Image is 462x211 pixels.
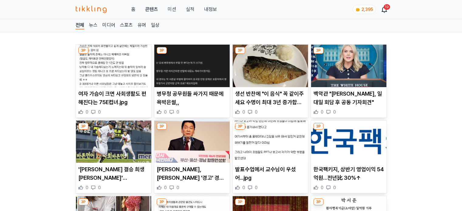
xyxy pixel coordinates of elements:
[355,7,360,12] img: coin
[242,185,245,191] span: 0
[167,6,176,13] button: 미션
[242,109,245,115] span: 0
[311,120,387,194] div: 3P 한국팩키지, 상반기 영업이익 54억원…전년比 30%↑ 한국팩키지, 상반기 영업이익 54억원…전년比 30%↑ 0 0
[235,90,306,107] p: 생선 반찬에 "이 음식" 꼭 같이주세요 수명이 최대 3년 증가합니다.
[131,6,135,13] a: 홈
[78,123,88,130] div: 3P
[313,90,384,107] p: 백악관 "[PERSON_NAME], 일대일 회담 후 공동 기자회견"
[313,165,384,182] p: 한국팩키지, 상반기 영업이익 54억원…전년比 30%↑
[154,121,230,163] img: 안철수, 전한길 '경고' 경징계에 "국민의힘 치욕의 날"
[78,47,88,54] div: 3P
[255,109,258,115] span: 0
[353,5,375,14] a: coin 2,395
[176,109,179,115] span: 0
[233,121,308,163] img: 발표수업에서 교수님이 우셨어...jpg
[157,123,167,130] div: 3P
[311,44,387,118] div: 3P 백악관 "트럼프·푸틴, 일대일 회담 후 공동 기자회견" 백악관 "[PERSON_NAME], 일대일 회담 후 공동 기자회견" 0 0
[76,22,84,29] a: 전체
[333,185,336,191] span: 0
[255,185,258,191] span: 0
[382,6,387,13] a: 19
[76,120,152,194] div: 3P '김민석 결승 희생플라이' 두산, NC 6-5로 제압…2연패 탈출 '[PERSON_NAME] 결승 희생[PERSON_NAME]' [GEOGRAPHIC_DATA], [GE...
[313,123,323,130] div: 3P
[384,4,390,10] div: 19
[98,185,101,191] span: 0
[311,45,386,87] img: 백악관 "트럼프·푸틴, 일대일 회담 후 공동 기자회견"
[235,199,245,205] div: 3P
[157,199,167,205] div: 3P
[186,6,194,13] a: 실적
[164,185,167,191] span: 0
[176,185,179,191] span: 0
[78,199,88,205] div: 3P
[78,90,149,107] p: 여자 가슴이 크면 사회생활도 편해진다는 75E컵녀.jpg
[311,121,386,163] img: 한국팩키지, 상반기 영업이익 54억원…전년比 30%↑
[98,109,101,115] span: 0
[138,22,146,29] a: 유머
[235,47,245,54] div: 3P
[145,6,158,13] a: 콘텐츠
[321,185,323,191] span: 0
[157,165,227,182] p: [PERSON_NAME], [PERSON_NAME] '경고' 경징계에 "국민의힘 치욕의 날"
[154,45,230,87] img: 병무청 공무원들 싸가지 때문에 욕박은썰,,
[154,120,230,194] div: 3P 안철수, 전한길 '경고' 경징계에 "국민의힘 치욕의 날" [PERSON_NAME], [PERSON_NAME] '경고' 경징계에 "국민의힘 치욕의 날" 0 0
[233,45,308,87] img: 생선 반찬에 "이 음식" 꼭 같이주세요 수명이 최대 3년 증가합니다.
[204,6,217,13] a: 내정보
[86,109,88,115] span: 0
[76,121,151,163] img: '김민석 결승 희생플라이' 두산, NC 6-5로 제압…2연패 탈출
[232,44,308,118] div: 3P 생선 반찬에 "이 음식" 꼭 같이주세요 수명이 최대 3년 증가합니다. 생선 반찬에 "이 음식" 꼭 같이주세요 수명이 최대 3년 증가합니다. 0 0
[333,109,336,115] span: 0
[232,120,308,194] div: 3P 발표수업에서 교수님이 우셨어...jpg 발표수업에서 교수님이 우셨어...jpg 0 0
[151,22,159,29] a: 일상
[86,185,88,191] span: 0
[157,90,227,107] p: 병무청 공무원들 싸가지 때문에 욕박은썰,,
[157,47,167,54] div: 3P
[78,165,149,182] p: '[PERSON_NAME] 결승 희생[PERSON_NAME]' [GEOGRAPHIC_DATA], [GEOGRAPHIC_DATA] 6-5로 제압…2연패 탈출
[313,47,323,54] div: 3P
[235,123,245,130] div: 3P
[89,22,98,29] a: 뉴스
[154,44,230,118] div: 3P 병무청 공무원들 싸가지 때문에 욕박은썰,, 병무청 공무원들 싸가지 때문에 욕박은썰,, 0 0
[313,199,323,205] div: 3P
[361,7,373,12] span: 2,395
[76,45,151,87] img: 여자 가슴이 크면 사회생활도 편해진다는 75E컵녀.jpg
[102,22,115,29] a: 미디어
[76,44,152,118] div: 3P 여자 가슴이 크면 사회생활도 편해진다는 75E컵녀.jpg 여자 가슴이 크면 사회생활도 편해진다는 75E컵녀.jpg 0 0
[321,109,323,115] span: 0
[120,22,133,29] a: 스포츠
[76,6,107,13] img: 티끌링
[164,109,167,115] span: 0
[235,165,306,182] p: 발표수업에서 교수님이 우셨어...jpg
